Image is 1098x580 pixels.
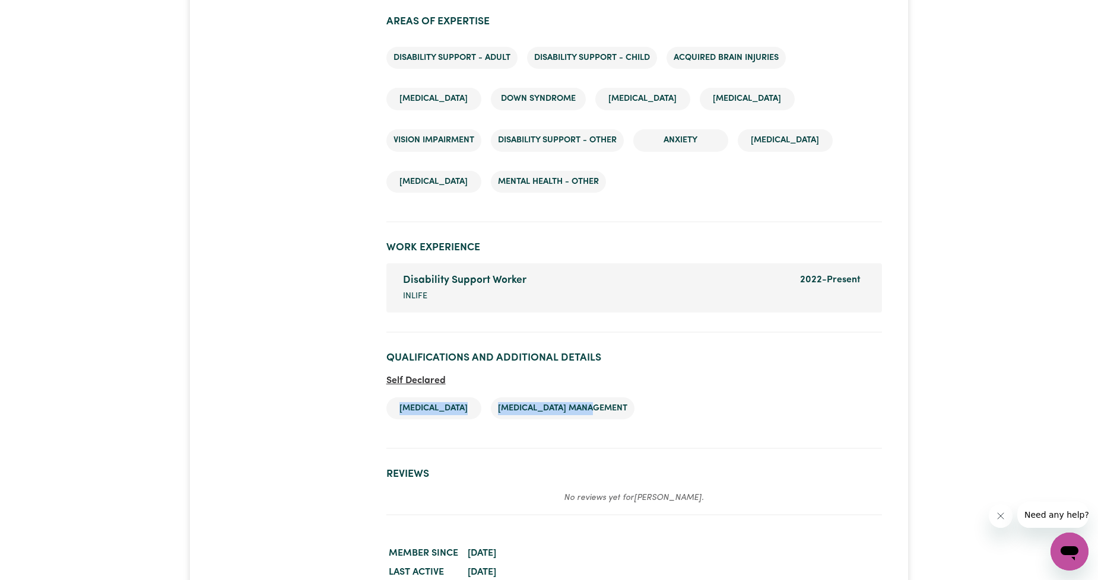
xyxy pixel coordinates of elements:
[386,88,481,110] li: [MEDICAL_DATA]
[468,549,496,558] time: [DATE]
[491,397,634,420] li: [MEDICAL_DATA] Management
[1051,533,1089,571] iframe: Button to launch messaging window
[491,129,624,152] li: Disability support - Other
[700,88,795,110] li: [MEDICAL_DATA]
[738,129,833,152] li: [MEDICAL_DATA]
[386,376,446,385] span: Self Declared
[1017,502,1089,528] iframe: Message from company
[386,171,481,193] li: [MEDICAL_DATA]
[989,504,1013,528] iframe: Close message
[667,47,786,69] li: Acquired Brain Injuries
[386,468,882,480] h2: Reviews
[403,290,427,303] span: Inlife
[386,15,882,28] h2: Areas of Expertise
[633,129,728,152] li: Anxiety
[386,352,882,364] h2: Qualifications and Additional Details
[491,88,586,110] li: Down syndrome
[386,129,481,152] li: Vision impairment
[386,544,461,563] dt: Member since
[386,241,882,254] h2: Work Experience
[491,171,606,193] li: Mental Health - Other
[7,8,72,18] span: Need any help?
[403,273,786,288] div: Disability Support Worker
[386,47,518,69] li: Disability support - Adult
[527,47,657,69] li: Disability support - Child
[800,275,861,285] span: 2022 - Present
[595,88,690,110] li: [MEDICAL_DATA]
[468,568,496,577] time: [DATE]
[564,493,704,502] em: No reviews yet for [PERSON_NAME] .
[386,397,481,420] li: [MEDICAL_DATA]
